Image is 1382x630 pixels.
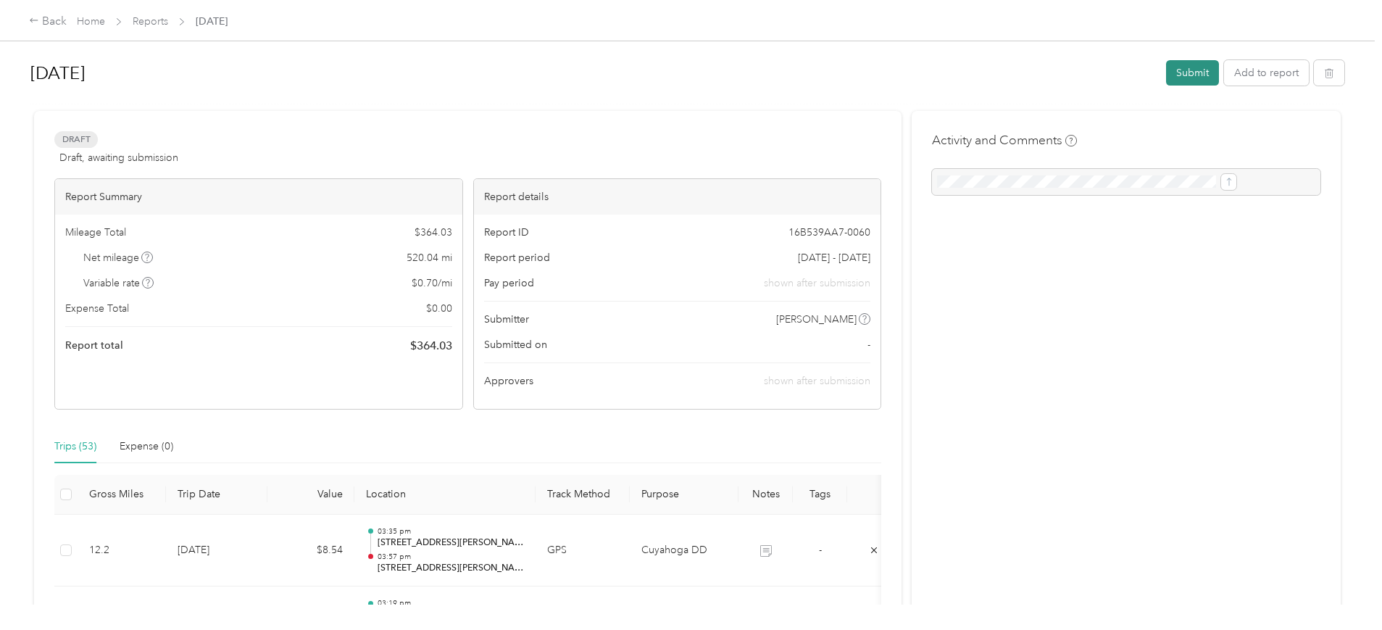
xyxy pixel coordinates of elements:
a: Reports [133,15,168,28]
span: [DATE] [196,14,228,29]
td: [DATE] [166,515,267,587]
span: Pay period [484,275,534,291]
span: - [819,544,822,556]
span: Draft, awaiting submission [59,150,178,165]
td: Cuyahoga DD [630,515,738,587]
th: Value [267,475,354,515]
span: Report total [65,338,123,353]
th: Gross Miles [78,475,166,515]
span: - [867,337,870,352]
p: 03:35 pm [378,526,524,536]
div: Report Summary [55,179,462,215]
h4: Activity and Comments [932,131,1077,149]
td: 12.2 [78,515,166,587]
span: Report ID [484,225,529,240]
span: $ 0.70 / mi [412,275,452,291]
button: Add to report [1224,60,1309,86]
p: [STREET_ADDRESS][PERSON_NAME][PERSON_NAME] [378,536,524,550]
div: Back [29,13,67,30]
th: Trip Date [166,475,267,515]
span: Variable rate [83,275,154,291]
span: $ 0.00 [426,301,452,316]
p: [STREET_ADDRESS][PERSON_NAME] [378,562,524,575]
p: 03:19 pm [378,598,524,608]
span: Mileage Total [65,225,126,240]
p: 03:57 pm [378,552,524,562]
th: Track Method [536,475,630,515]
span: shown after submission [764,375,870,387]
span: Approvers [484,373,533,389]
span: $ 364.03 [415,225,452,240]
span: [DATE] - [DATE] [798,250,870,265]
th: Purpose [630,475,738,515]
span: Net mileage [83,250,154,265]
div: Trips (53) [54,439,96,455]
h1: Aug 2025 [30,56,1156,91]
td: $8.54 [267,515,354,587]
button: Submit [1166,60,1219,86]
div: Report details [474,179,881,215]
a: Home [77,15,105,28]
th: Location [354,475,536,515]
div: Expense (0) [120,439,173,455]
iframe: Everlance-gr Chat Button Frame [1301,549,1382,630]
span: Expense Total [65,301,129,316]
span: Submitted on [484,337,547,352]
span: Submitter [484,312,529,327]
span: shown after submission [764,275,870,291]
th: Tags [793,475,847,515]
span: 16B539AA7-0060 [788,225,870,240]
span: Report period [484,250,550,265]
th: Notes [738,475,793,515]
td: GPS [536,515,630,587]
span: [PERSON_NAME] [776,312,857,327]
span: 520.04 mi [407,250,452,265]
span: $ 364.03 [410,337,452,355]
span: Draft [54,131,98,148]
